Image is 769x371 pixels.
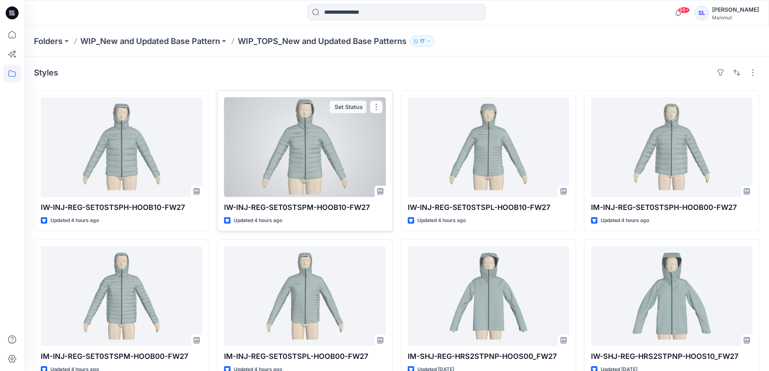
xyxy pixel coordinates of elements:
a: IM-INJ-REG-SET0STSPL-HOOB00-FW27 [224,246,386,346]
a: IW-INJ-REG-SET0STSPH-HOOB10-FW27 [41,97,202,197]
a: WIP_New and Updated Base Pattern [80,36,220,47]
div: SL [694,6,709,20]
p: Updated 4 hours ago [601,216,649,225]
p: Updated 4 hours ago [417,216,466,225]
h4: Styles [34,68,58,78]
p: IW-SHJ-REG-HRS2STPNP-HOOS10_FW27 [591,351,752,362]
div: Mammut [712,15,759,21]
a: Folders [34,36,63,47]
p: IW-INJ-REG-SET0STSPH-HOOB10-FW27 [41,202,202,213]
button: 17 [410,36,435,47]
p: IM-INJ-REG-SET0STSPM-HOOB00-FW27 [41,351,202,362]
p: WIP_TOPS_New and Updated Base Patterns [238,36,407,47]
p: IM-INJ-REG-SET0STSPL-HOOB00-FW27 [224,351,386,362]
a: IW-INJ-REG-SET0STSPM-HOOB10-FW27 [224,97,386,197]
span: 99+ [678,7,690,13]
a: IM-INJ-REG-SET0STSPM-HOOB00-FW27 [41,246,202,346]
a: IW-INJ-REG-SET0STSPL-HOOB10-FW27 [408,97,569,197]
a: IM-INJ-REG-SET0STSPH-HOOB00-FW27 [591,97,752,197]
p: IW-INJ-REG-SET0STSPM-HOOB10-FW27 [224,202,386,213]
p: IM-INJ-REG-SET0STSPH-HOOB00-FW27 [591,202,752,213]
p: IM-SHJ-REG-HRS2STPNP-HOOS00_FW27 [408,351,569,362]
p: Updated 4 hours ago [234,216,282,225]
p: IW-INJ-REG-SET0STSPL-HOOB10-FW27 [408,202,569,213]
p: 17 [420,37,425,46]
p: Updated 4 hours ago [50,216,99,225]
div: [PERSON_NAME] [712,5,759,15]
a: IW-SHJ-REG-HRS2STPNP-HOOS10_FW27 [591,246,752,346]
a: IM-SHJ-REG-HRS2STPNP-HOOS00_FW27 [408,246,569,346]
